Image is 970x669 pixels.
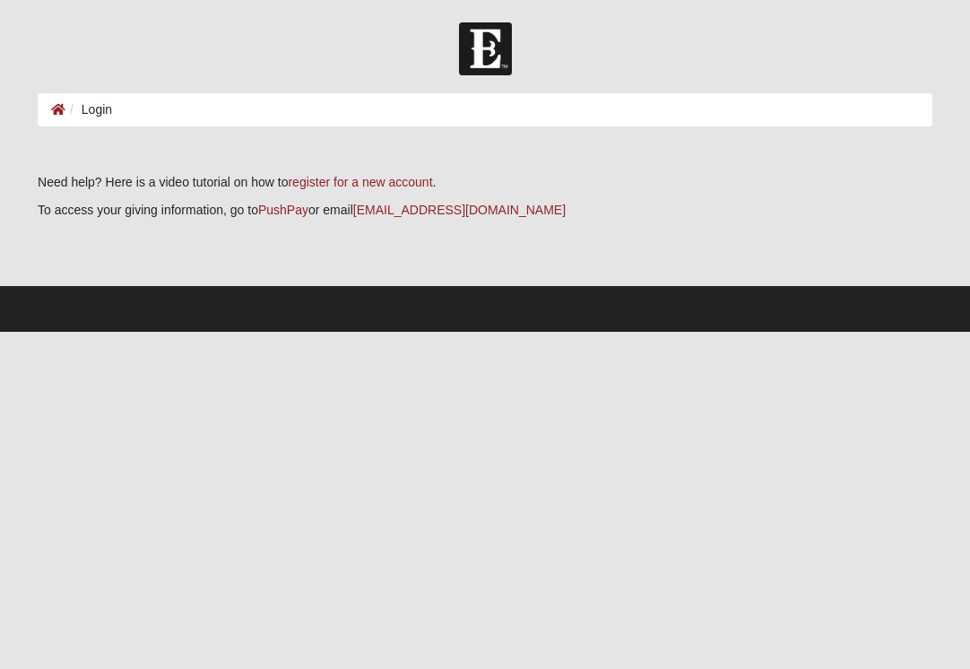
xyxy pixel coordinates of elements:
p: Need help? Here is a video tutorial on how to . [38,173,932,192]
a: PushPay [258,203,308,217]
img: Church of Eleven22 Logo [459,22,512,75]
a: register for a new account [288,175,432,189]
a: [EMAIL_ADDRESS][DOMAIN_NAME] [353,203,566,217]
p: To access your giving information, go to or email [38,201,932,220]
li: Login [65,100,112,119]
